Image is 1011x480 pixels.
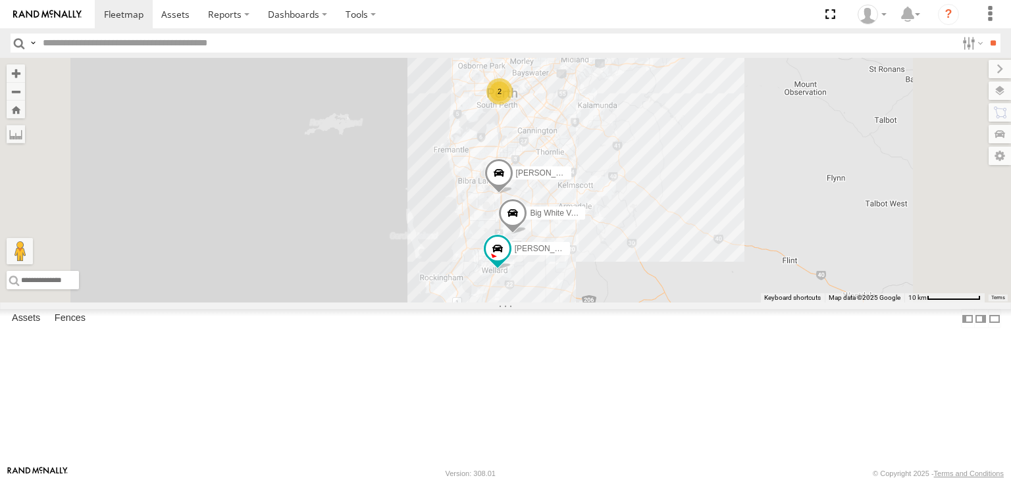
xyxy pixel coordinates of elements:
[961,309,974,328] label: Dock Summary Table to the Left
[934,469,1004,477] a: Terms and Conditions
[764,293,821,302] button: Keyboard shortcuts
[988,309,1001,328] label: Hide Summary Table
[957,34,985,53] label: Search Filter Options
[530,208,652,218] span: Big White Van ([PERSON_NAME])
[516,169,593,178] span: [PERSON_NAME] V9
[7,101,25,118] button: Zoom Home
[5,310,47,328] label: Assets
[28,34,38,53] label: Search Query
[515,245,592,254] span: [PERSON_NAME] V6
[48,310,92,328] label: Fences
[7,82,25,101] button: Zoom out
[989,147,1011,165] label: Map Settings
[486,78,513,105] div: 2
[904,293,985,302] button: Map scale: 10 km per 78 pixels
[974,309,987,328] label: Dock Summary Table to the Right
[7,64,25,82] button: Zoom in
[873,469,1004,477] div: © Copyright 2025 -
[829,294,900,301] span: Map data ©2025 Google
[853,5,891,24] div: Grainge Ryall
[7,467,68,480] a: Visit our Website
[446,469,496,477] div: Version: 308.01
[13,10,82,19] img: rand-logo.svg
[7,238,33,264] button: Drag Pegman onto the map to open Street View
[908,294,927,301] span: 10 km
[7,125,25,143] label: Measure
[991,295,1005,300] a: Terms (opens in new tab)
[938,4,959,25] i: ?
